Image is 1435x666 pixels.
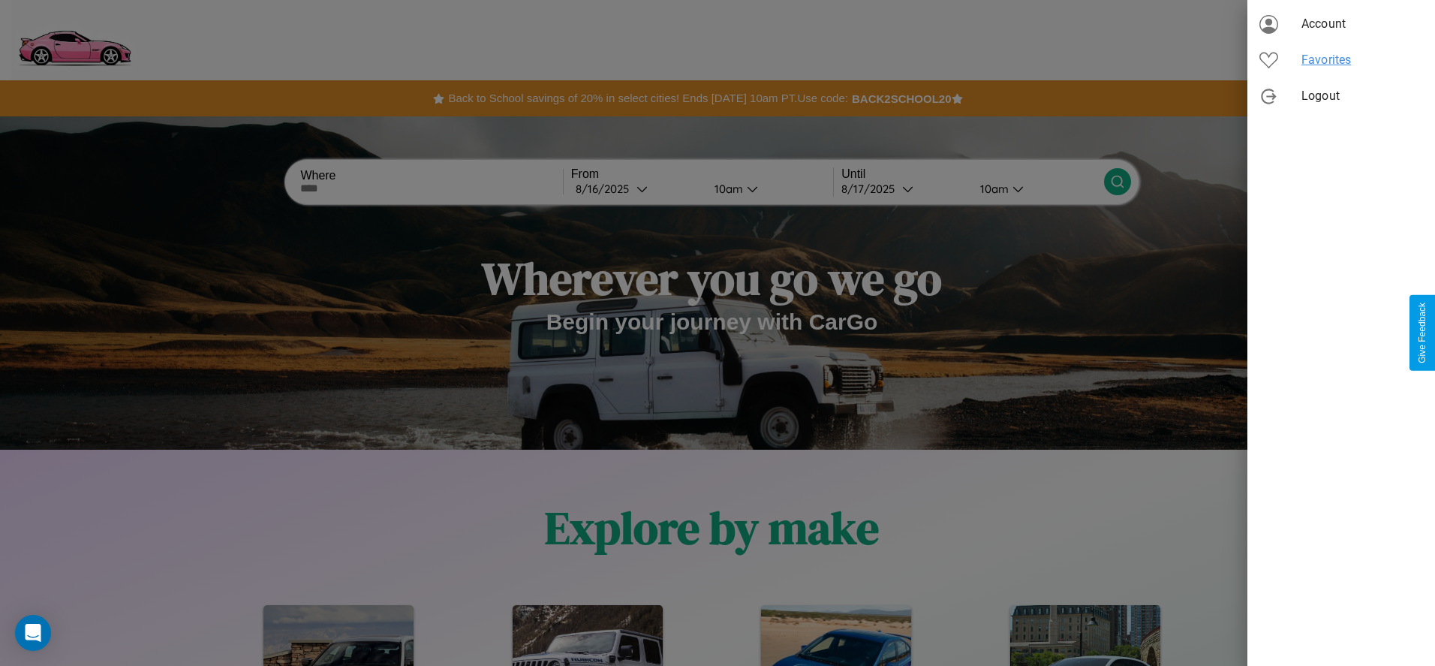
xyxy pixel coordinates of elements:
[1301,15,1423,33] span: Account
[1301,87,1423,105] span: Logout
[1301,51,1423,69] span: Favorites
[1247,42,1435,78] div: Favorites
[1247,78,1435,114] div: Logout
[1247,6,1435,42] div: Account
[15,615,51,651] div: Open Intercom Messenger
[1417,303,1427,363] div: Give Feedback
